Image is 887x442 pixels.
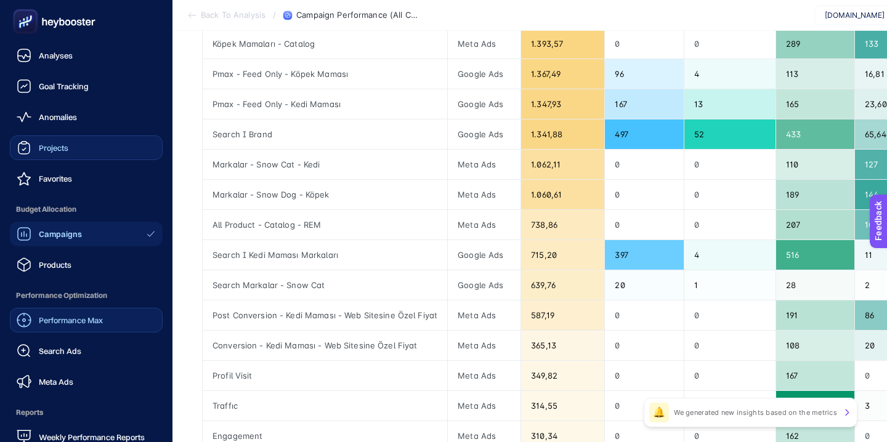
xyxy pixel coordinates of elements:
a: Performance Max [10,308,163,332]
div: 113 [776,59,854,89]
span: Anomalies [39,112,77,122]
a: Products [10,252,163,277]
span: Back To Analysis [201,10,265,20]
div: 0 [605,391,683,420]
div: 0 [684,361,776,390]
div: Pmax - Feed Only - Kedi Maması [203,89,447,119]
div: Post Conversion - Kedi Maması - Web Sitesine Özel Fiyat [203,300,447,330]
div: Search Markalar - Snow Cat [203,270,447,300]
span: Goal Tracking [39,81,89,91]
div: 0 [605,361,683,390]
span: Search Ads [39,346,81,356]
div: 🔔 [649,403,669,422]
span: Products [39,260,71,270]
span: Reports [10,400,163,425]
div: 497 [605,119,683,149]
div: 0 [684,150,776,179]
div: 4 [684,240,776,270]
span: Budget Allocation [10,197,163,222]
div: 167 [776,361,854,390]
div: 191 [776,300,854,330]
div: 0 [605,29,683,58]
div: 0 [605,150,683,179]
div: 0 [684,180,776,209]
span: Projects [39,143,68,153]
div: Meta Ads [448,210,520,239]
div: 0 [684,300,776,330]
div: 715,20 [521,240,604,270]
a: Favorites [10,166,163,191]
span: Performance Optimization [10,283,163,308]
div: 1 [684,270,776,300]
div: Meta Ads [448,391,520,420]
div: Meta Ads [448,150,520,179]
div: 4 [684,59,776,89]
div: 0 [684,331,776,360]
span: Campaigns [39,229,82,239]
div: Pmax - Feed Only - Köpek Maması [203,59,447,89]
div: Traffıc [203,391,447,420]
div: 516 [776,240,854,270]
div: 0 [684,391,776,420]
div: 108 [776,331,854,360]
div: 365,13 [521,331,604,360]
div: 167 [605,89,683,119]
div: All Product - Catalog - REM [203,210,447,239]
div: 397 [605,240,683,270]
div: Google Ads [448,119,520,149]
div: 1.341,88 [521,119,604,149]
div: 314,55 [521,391,604,420]
div: 677 [776,391,854,420]
div: Meta Ads [448,180,520,209]
div: Google Ads [448,59,520,89]
a: Projects [10,135,163,160]
div: 0 [684,210,776,239]
div: Google Ads [448,270,520,300]
div: 189 [776,180,854,209]
div: 1.060,61 [521,180,604,209]
div: 13 [684,89,776,119]
div: 0 [605,180,683,209]
div: 1.367,49 [521,59,604,89]
span: Meta Ads [39,377,73,387]
div: 1.347,93 [521,89,604,119]
div: Profil Visit [203,361,447,390]
div: 0 [605,210,683,239]
div: 433 [776,119,854,149]
span: Campaign Performance (All Channel) [296,10,419,20]
div: 1.062,11 [521,150,604,179]
a: Anomalies [10,105,163,129]
div: Markalar - Snow Cat - Kedi [203,150,447,179]
a: Goal Tracking [10,74,163,98]
a: Search Ads [10,339,163,363]
a: Analyses [10,43,163,68]
div: 110 [776,150,854,179]
div: 587,19 [521,300,604,330]
div: Meta Ads [448,361,520,390]
div: 96 [605,59,683,89]
div: 207 [776,210,854,239]
div: 0 [605,331,683,360]
div: 0 [605,300,683,330]
span: Favorites [39,174,72,183]
div: 20 [605,270,683,300]
div: Search I Brand [203,119,447,149]
div: Meta Ads [448,300,520,330]
div: 349,82 [521,361,604,390]
div: Google Ads [448,89,520,119]
p: We generated new insights based on the metrics [674,408,837,417]
div: 0 [684,29,776,58]
span: Weekly Performance Reports [39,432,145,442]
span: Feedback [7,4,47,14]
span: Performance Max [39,315,103,325]
div: 639,76 [521,270,604,300]
div: 289 [776,29,854,58]
div: Markalar - Snow Dog - Köpek [203,180,447,209]
div: 52 [684,119,776,149]
a: Meta Ads [10,369,163,394]
div: 165 [776,89,854,119]
div: 738,86 [521,210,604,239]
div: 28 [776,270,854,300]
div: Google Ads [448,240,520,270]
div: Meta Ads [448,29,520,58]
